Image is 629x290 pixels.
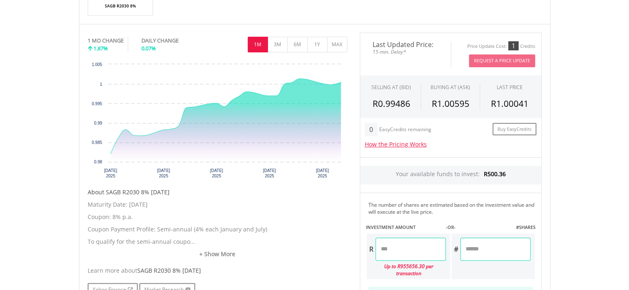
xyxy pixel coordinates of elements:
text: 1 [100,82,102,87]
text: 1.005 [91,62,102,67]
a: + Show More [88,250,347,258]
button: Request A Price Update [469,54,535,67]
label: -OR- [445,224,455,231]
button: 3M [268,37,288,52]
button: 1Y [307,37,328,52]
div: # [452,238,460,261]
text: 0.995 [91,101,102,106]
p: Maturity Date: [DATE] [88,200,347,209]
div: SELLING AT (BID) [371,84,411,91]
span: R0.99486 [373,98,410,109]
div: Learn more about [88,266,347,275]
div: Chart. Highcharts interactive chart. [88,60,347,184]
span: 0.07% [141,45,156,52]
p: To qualify for the semi-annual coupo... [88,238,347,246]
p: Coupon: 8% p.a. [88,213,347,221]
svg: Interactive chart [88,60,347,184]
div: DAILY CHANGE [141,37,206,45]
div: Your available funds to invest: [360,166,541,184]
div: 1 [508,41,519,50]
span: 15-min. Delay* [366,48,445,56]
span: BUYING AT (ASK) [430,84,470,91]
span: SAGB R2030 8% [DATE] [137,266,201,274]
a: How the Pricing Works [365,140,427,148]
div: The number of shares are estimated based on the investment value and will execute at the live price. [368,201,538,215]
label: INVESTMENT AMOUNT [366,224,416,231]
button: MAX [327,37,347,52]
text: 0.98 [94,160,102,164]
span: R1.00041 [491,98,529,109]
text: [DATE] 2025 [210,168,223,178]
text: [DATE] 2025 [263,168,276,178]
div: R [367,238,375,261]
div: Price Update Cost: [467,43,507,50]
div: 1 MO CHANGE [88,37,124,45]
text: 0.99 [94,121,102,125]
text: 0.985 [91,140,102,145]
span: R500.36 [484,170,506,178]
div: Up to R955656.30 per transaction [367,261,446,279]
label: #SHARES [516,224,535,231]
div: 0 [365,123,378,136]
div: EasyCredits remaining [379,127,431,134]
div: LAST PRICE [497,84,523,91]
span: R1.00595 [431,98,469,109]
a: Buy EasyCredits [493,123,536,136]
button: 6M [287,37,308,52]
div: Credits [520,43,535,50]
text: [DATE] 2025 [157,168,170,178]
span: Last Updated Price: [366,41,445,48]
text: [DATE] 2025 [316,168,329,178]
text: [DATE] 2025 [104,168,117,178]
span: 1.87% [93,45,108,52]
h5: About SAGB R2030 8% [DATE] [88,188,347,196]
p: Coupon Payment Profile: Semi-annual (4% each January and July) [88,225,347,233]
button: 1M [248,37,268,52]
